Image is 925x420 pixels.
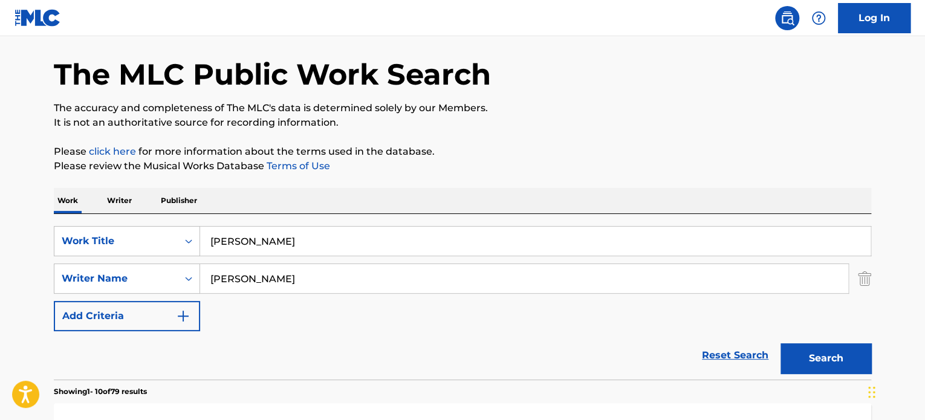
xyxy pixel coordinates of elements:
[865,362,925,420] iframe: Chat Widget
[176,309,190,323] img: 9d2ae6d4665cec9f34b9.svg
[54,386,147,397] p: Showing 1 - 10 of 79 results
[264,160,330,172] a: Terms of Use
[54,226,871,380] form: Search Form
[15,9,61,27] img: MLC Logo
[696,342,774,369] a: Reset Search
[54,159,871,173] p: Please review the Musical Works Database
[54,188,82,213] p: Work
[89,146,136,157] a: click here
[838,3,910,33] a: Log In
[54,101,871,115] p: The accuracy and completeness of The MLC's data is determined solely by our Members.
[54,301,200,331] button: Add Criteria
[54,56,491,92] h1: The MLC Public Work Search
[811,11,826,25] img: help
[54,144,871,159] p: Please for more information about the terms used in the database.
[780,11,794,25] img: search
[157,188,201,213] p: Publisher
[781,343,871,373] button: Search
[775,6,799,30] a: Public Search
[62,234,170,248] div: Work Title
[807,6,831,30] div: Help
[868,374,875,410] div: Drag
[54,115,871,130] p: It is not an authoritative source for recording information.
[62,271,170,286] div: Writer Name
[103,188,135,213] p: Writer
[858,263,871,294] img: Delete Criterion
